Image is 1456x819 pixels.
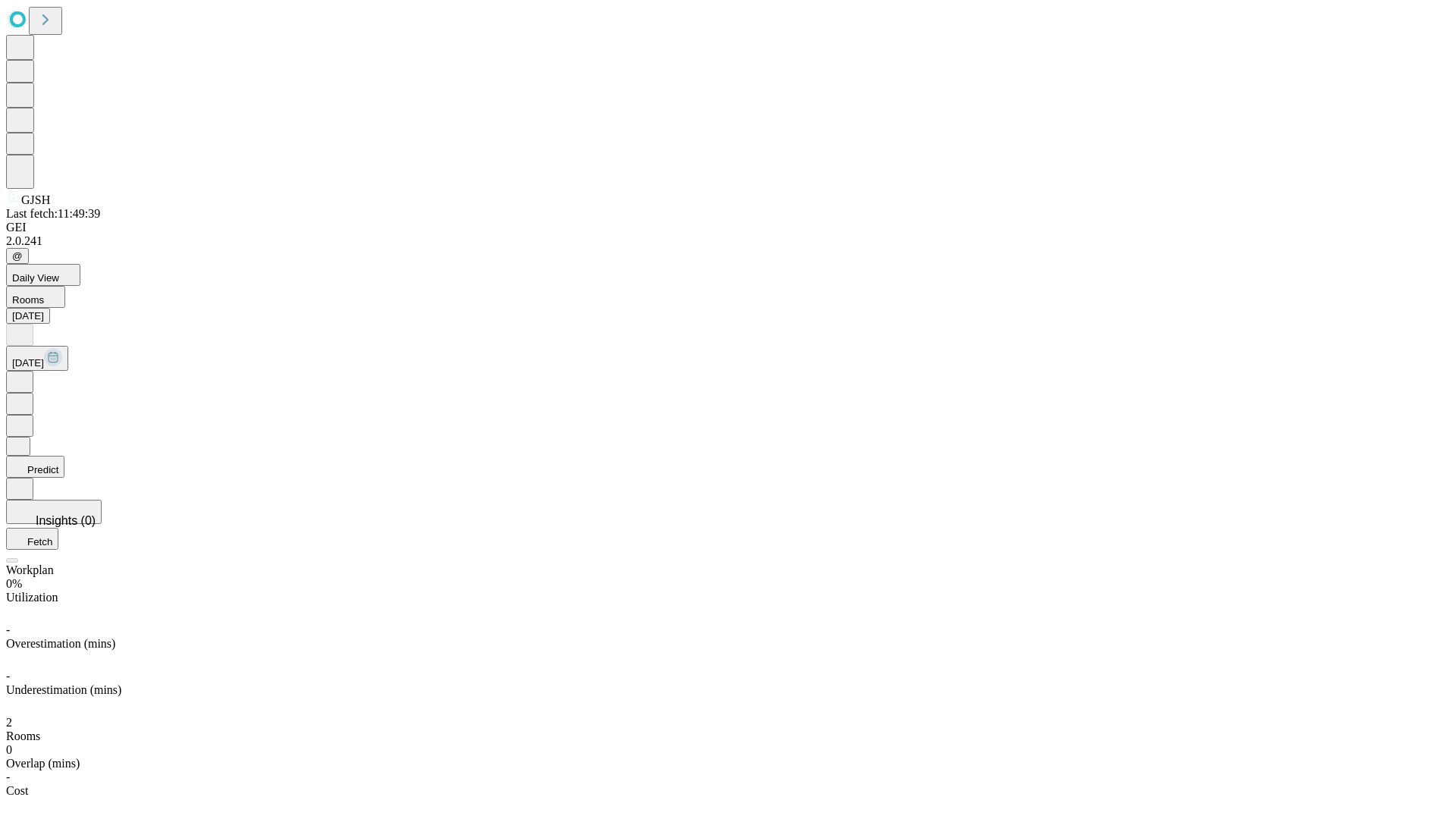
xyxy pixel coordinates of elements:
[6,456,64,478] button: Predict
[6,221,1450,234] div: GEI
[6,346,68,371] button: [DATE]
[12,357,44,369] span: [DATE]
[6,637,115,650] span: Overestimation (mins)
[6,730,40,742] span: Rooms
[6,670,10,682] span: -
[6,784,28,797] span: Cost
[6,286,65,308] button: Rooms
[12,294,44,306] span: Rooms
[6,308,50,324] button: [DATE]
[21,193,50,206] span: GJSH
[12,272,59,284] span: Daily View
[6,757,80,770] span: Overlap (mins)
[6,528,58,550] button: Fetch
[6,623,10,636] span: -
[6,716,12,729] span: 2
[36,514,96,527] span: Insights (0)
[6,770,10,783] span: -
[6,577,22,590] span: 0%
[6,248,29,264] button: @
[6,591,58,604] span: Utilization
[6,683,121,696] span: Underestimation (mins)
[6,207,100,220] span: Last fetch: 11:49:39
[6,234,1450,248] div: 2.0.241
[12,250,23,262] span: @
[6,743,12,756] span: 0
[6,563,54,576] span: Workplan
[6,500,102,524] button: Insights (0)
[6,264,80,286] button: Daily View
